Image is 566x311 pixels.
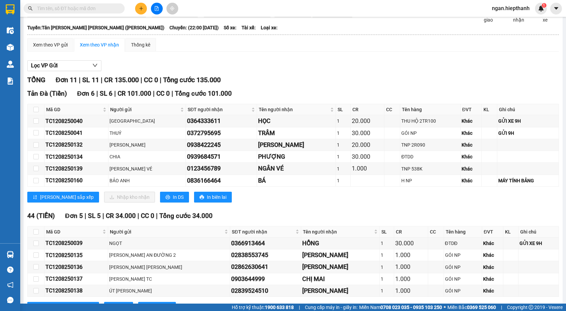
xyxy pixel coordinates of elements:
span: SĐT người nhận [188,106,250,113]
th: CR [351,104,385,115]
span: sort-ascending [33,195,37,200]
img: warehouse-icon [7,61,14,68]
span: | [299,304,300,311]
span: Đơn 11 [56,76,77,84]
button: sort-ascending[PERSON_NAME] sắp xếp [27,192,99,203]
span: | [96,90,98,97]
div: 30.000 [395,239,427,248]
td: TC1208250139 [44,163,108,175]
div: THU HỘ 2TR100 [401,117,459,125]
div: GỬI XE 9H [520,240,558,247]
div: 1 [337,129,349,137]
div: THUÝ [109,129,185,137]
span: ngan.hiepthanh [486,4,535,12]
span: Đơn 5 [65,212,83,220]
div: 02839524510 [231,286,300,296]
td: TC1208250134 [44,151,108,163]
div: TC1208250040 [45,117,107,125]
img: warehouse-icon [7,44,14,51]
div: GÓI NP [445,275,481,283]
span: | [501,304,502,311]
div: GÓI NP [445,263,481,271]
td: NGÂN VÉ [257,163,336,175]
span: CC 0 [141,212,154,220]
th: Ghi chú [497,104,559,115]
span: Miền Nam [359,304,442,311]
span: Cung cấp máy in - giấy in: [305,304,357,311]
div: ĐTDĐ [445,240,481,247]
div: Xem theo VP gửi [33,41,68,49]
span: Đơn 6 [77,90,95,97]
div: 0123456789 [187,164,256,173]
span: Chuyến: (22:00 [DATE]) [169,24,219,31]
div: TC1208250039 [45,239,107,247]
span: CC 0 [156,90,170,97]
div: PHƯỢNG [258,152,335,161]
td: TC1208250039 [44,238,108,249]
div: 0366913464 [231,239,300,248]
span: copyright [529,305,533,310]
div: 1 [381,275,393,283]
span: question-circle [7,267,13,273]
div: [PERSON_NAME] VÉ [109,165,185,173]
span: Hỗ trợ kỹ thuật: [232,304,294,311]
div: H NP [401,177,459,184]
div: TC1208250160 [45,176,107,185]
td: HỌC [257,115,336,127]
span: SĐT người nhận [232,228,294,236]
div: TRÂM [258,128,335,138]
span: In DS [173,193,184,201]
span: | [114,90,116,97]
div: TNP 538K [401,165,459,173]
div: 0364333611 [187,116,256,126]
button: printerIn DS [160,192,189,203]
div: 1 [381,263,393,271]
span: 44 (TIỀN) [27,212,55,220]
td: THANH THÚY [257,139,336,151]
div: [PERSON_NAME] [302,250,378,260]
div: 1 [337,117,349,125]
div: 0903644999 [231,274,300,284]
div: 1.000 [395,286,427,296]
div: Khác [483,275,502,283]
strong: 1900 633 818 [265,305,294,310]
div: GỬI 9H [498,129,558,137]
td: BÁ [257,175,336,187]
div: BẢO ANH [109,177,185,184]
th: Ghi chú [518,226,559,238]
div: 1 [337,177,349,184]
div: [PERSON_NAME] [PERSON_NAME] [109,263,229,271]
td: 0372795695 [186,127,257,139]
div: MÁY TÍNH BẢNG [498,177,558,184]
td: HỒNG [301,238,380,249]
span: CR 101.000 [118,90,151,97]
td: 0939684571 [186,151,257,163]
span: | [137,212,139,220]
span: | [102,212,104,220]
button: Lọc VP Gửi [27,60,101,71]
button: file-add [151,3,163,14]
td: 02838553745 [230,249,301,261]
span: SL 5 [88,212,101,220]
th: ĐVT [461,104,482,115]
span: notification [7,282,13,288]
div: 30.000 [352,128,383,138]
div: 20.000 [352,116,383,126]
th: SL [336,104,351,115]
span: | [153,90,155,97]
div: 1 [337,165,349,173]
div: TNP 2R090 [401,141,459,149]
td: TC1208250041 [44,127,108,139]
span: Miền Bắc [447,304,496,311]
strong: 0708 023 035 - 0935 103 250 [380,305,442,310]
div: 02862630641 [231,262,300,272]
div: TC1208250137 [45,275,107,283]
td: TC1208250136 [44,261,108,273]
div: NGỌT [109,240,229,247]
span: | [160,76,161,84]
div: 0836166464 [187,176,256,185]
span: | [101,76,102,84]
th: Tên hàng [444,226,482,238]
div: Khác [483,240,502,247]
span: Tổng cước 34.000 [159,212,213,220]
